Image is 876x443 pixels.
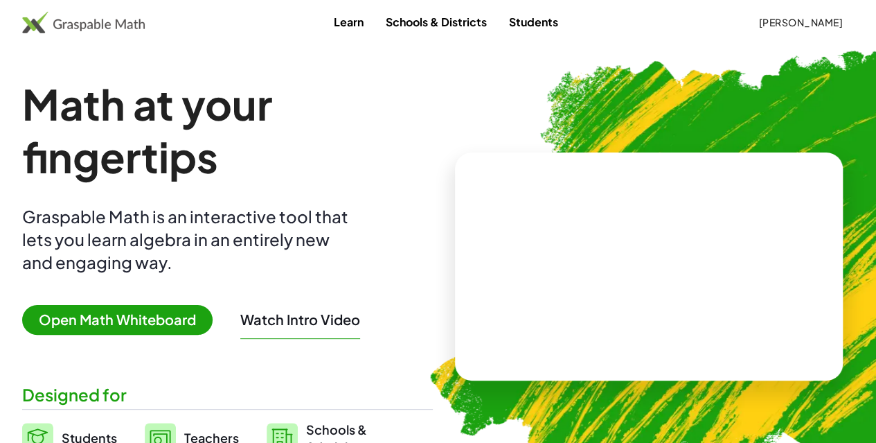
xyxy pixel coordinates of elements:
[323,9,375,35] a: Learn
[22,383,433,406] div: Designed for
[22,205,355,274] div: Graspable Math is an interactive tool that lets you learn algebra in an entirely new and engaging...
[22,78,433,183] h1: Math at your fingertips
[240,311,360,329] button: Watch Intro Video
[22,305,213,335] span: Open Math Whiteboard
[375,9,498,35] a: Schools & Districts
[545,214,753,318] video: What is this? This is dynamic math notation. Dynamic math notation plays a central role in how Gr...
[747,10,854,35] button: [PERSON_NAME]
[758,16,843,28] span: [PERSON_NAME]
[498,9,569,35] a: Students
[22,313,224,328] a: Open Math Whiteboard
